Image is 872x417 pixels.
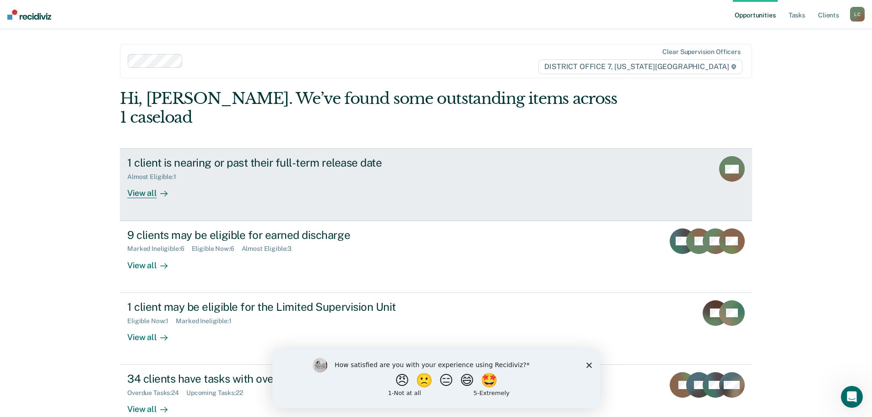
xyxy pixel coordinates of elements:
[127,325,179,342] div: View all
[192,245,242,253] div: Eligible Now : 6
[127,245,191,253] div: Marked Ineligible : 6
[662,48,740,56] div: Clear supervision officers
[7,10,51,20] img: Recidiviz
[127,173,184,181] div: Almost Eligible : 1
[127,300,449,314] div: 1 client may be eligible for the Limited Supervision Unit
[127,181,179,199] div: View all
[127,397,179,415] div: View all
[850,7,865,22] div: L C
[120,293,752,365] a: 1 client may be eligible for the Limited Supervision UnitEligible Now:1Marked Ineligible:1View all
[127,156,449,169] div: 1 client is nearing or past their full-term release date
[841,386,863,408] iframe: Intercom live chat
[120,221,752,293] a: 9 clients may be eligible for earned dischargeMarked Ineligible:6Eligible Now:6Almost Eligible:3V...
[127,389,186,397] div: Overdue Tasks : 24
[127,228,449,242] div: 9 clients may be eligible for earned discharge
[186,389,250,397] div: Upcoming Tasks : 22
[272,349,600,408] iframe: Survey by Kim from Recidiviz
[176,317,238,325] div: Marked Ineligible : 1
[120,89,626,127] div: Hi, [PERSON_NAME]. We’ve found some outstanding items across 1 caseload
[850,7,865,22] button: LC
[127,317,176,325] div: Eligible Now : 1
[120,148,752,221] a: 1 client is nearing or past their full-term release dateAlmost Eligible:1View all
[127,372,449,385] div: 34 clients have tasks with overdue or upcoming due dates
[242,245,299,253] div: Almost Eligible : 3
[538,60,742,74] span: DISTRICT OFFICE 7, [US_STATE][GEOGRAPHIC_DATA]
[127,253,179,271] div: View all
